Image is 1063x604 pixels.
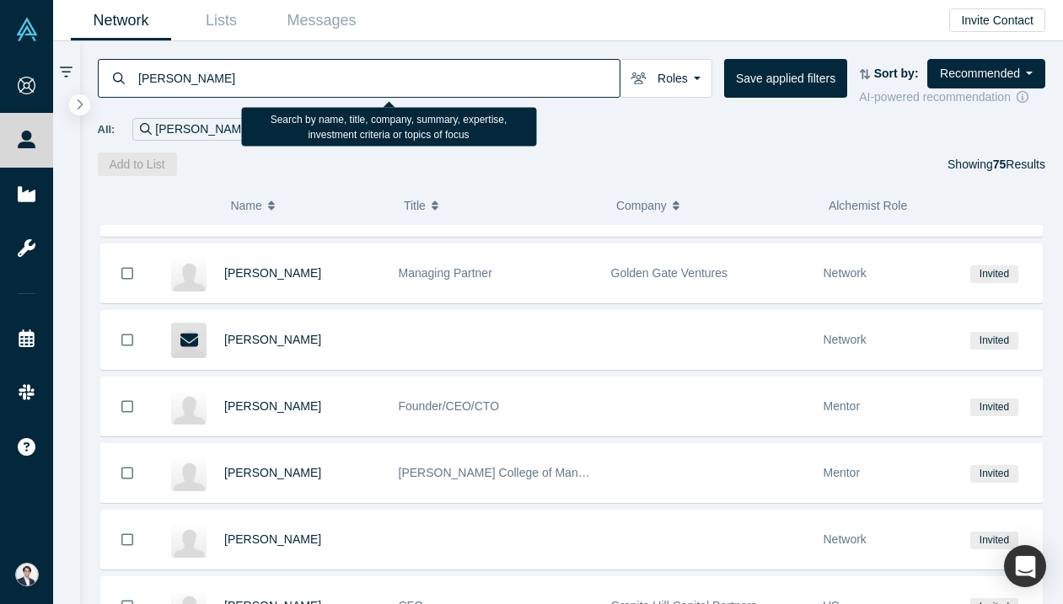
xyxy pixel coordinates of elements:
img: Alchemist Vault Logo [15,18,39,41]
a: [PERSON_NAME] [224,466,321,479]
button: Name [230,188,386,223]
a: [PERSON_NAME] [224,266,321,280]
img: Jeffrey Paine's Profile Image [171,256,207,291]
span: Mentor [824,466,861,479]
button: Roles [620,59,712,98]
button: Bookmark [101,244,153,302]
div: [PERSON_NAME] [132,118,272,141]
button: Remove Filter [252,120,265,139]
span: Results [993,158,1045,171]
img: Jeffrey Kaditz's Profile Image [171,389,207,425]
button: Save applied filters [724,59,847,98]
button: Recommended [927,59,1045,88]
span: Invited [970,532,1017,549]
span: Mentor [824,399,861,413]
a: [PERSON_NAME] [224,399,321,413]
button: Add to List [98,152,177,176]
span: Alchemist Role [829,199,907,212]
button: Company [616,188,811,223]
span: All: [98,121,115,138]
a: Network [71,1,171,40]
span: Name [230,188,261,223]
button: Bookmark [101,377,153,436]
button: Title [404,188,599,223]
button: Bookmark [101,311,153,369]
span: Founder/CEO/CTO [399,399,500,413]
span: Golden Gate Ventures [611,266,728,280]
span: Invited [970,265,1017,283]
span: Company [616,188,667,223]
span: Network [824,532,867,546]
a: Messages [271,1,372,40]
img: Eisuke Shimizu's Account [15,563,39,586]
span: Invited [970,332,1017,350]
span: Managing Partner [399,266,492,280]
div: AI-powered recommendation [859,88,1045,106]
span: [PERSON_NAME] College of Management [399,466,625,479]
span: Invited [970,465,1017,483]
span: Network [824,333,867,346]
strong: 75 [993,158,1007,171]
span: Title [404,188,426,223]
a: Lists [171,1,271,40]
strong: Sort by: [874,67,919,80]
span: Invited [970,398,1017,416]
input: Search by name, title, company, summary, expertise, investment criteria or topics of focus [137,58,620,98]
a: [PERSON_NAME] [224,333,321,346]
span: Network [824,266,867,280]
img: Jeffrey Schatzberg's Profile Image [171,456,207,491]
img: Jeffrey Conway's Profile Image [171,522,207,558]
button: Bookmark [101,444,153,502]
a: [PERSON_NAME] [224,532,321,546]
div: Showing [948,152,1045,176]
button: Bookmark [101,510,153,569]
button: Invite Contact [949,8,1045,32]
